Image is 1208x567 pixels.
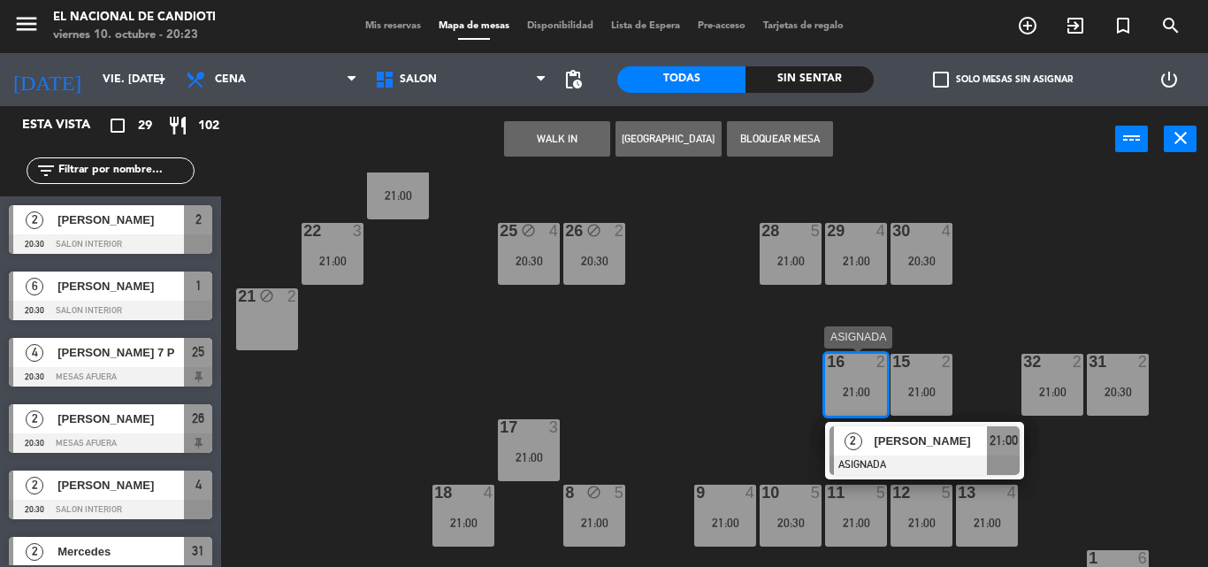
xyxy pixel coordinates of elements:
div: Sin sentar [745,66,874,93]
div: 4 [942,223,952,239]
span: 2 [845,433,862,450]
i: search [1160,15,1181,36]
span: 4 [195,474,202,495]
div: 5 [942,485,952,501]
div: 2 [1138,354,1149,370]
div: El Nacional de Candioti [53,9,216,27]
div: 6 [1138,550,1149,566]
span: pending_actions [562,69,584,90]
i: block [521,223,536,238]
div: 32 [1023,354,1024,370]
div: 2 [942,354,952,370]
div: 28 [761,223,762,239]
span: 2 [26,211,43,229]
div: Todas [617,66,745,93]
button: menu [13,11,40,43]
div: 30 [892,223,893,239]
div: 20:30 [1087,386,1149,398]
div: 15 [892,354,893,370]
div: 12 [892,485,893,501]
span: 2 [26,477,43,494]
i: block [586,223,601,238]
div: 25 [500,223,501,239]
span: 29 [138,116,152,136]
span: 31 [192,540,204,562]
span: [PERSON_NAME] [874,432,987,450]
span: 6 [26,278,43,295]
div: 23 [369,157,370,173]
i: filter_list [35,160,57,181]
button: [GEOGRAPHIC_DATA] [615,121,722,157]
span: SALON [400,73,437,86]
i: close [1170,127,1191,149]
i: power_input [1121,127,1143,149]
div: 4 [876,223,887,239]
button: power_input [1115,126,1148,152]
input: Filtrar por nombre... [57,161,194,180]
span: Mis reservas [356,21,430,31]
div: ASIGNADA [824,326,892,349]
i: menu [13,11,40,37]
span: Pre-acceso [689,21,754,31]
span: 2 [26,543,43,561]
span: [PERSON_NAME] [57,476,184,494]
div: 21:00 [498,451,560,464]
div: 21:00 [432,517,494,529]
span: 2 [195,209,202,230]
div: 20:30 [760,517,822,529]
div: 5 [615,485,625,501]
div: 4 [484,485,494,501]
div: 21:00 [694,517,756,529]
div: 5 [811,485,822,501]
div: 21:00 [825,386,887,398]
div: 21:00 [891,517,952,529]
span: [PERSON_NAME] [57,211,184,229]
div: 21:00 [1021,386,1083,398]
div: 21:00 [956,517,1018,529]
div: 4 [549,223,560,239]
button: Bloquear Mesa [727,121,833,157]
i: turned_in_not [1112,15,1134,36]
div: 20:30 [891,255,952,267]
i: block [259,288,274,303]
div: viernes 10. octubre - 20:23 [53,27,216,44]
div: 4 [1007,485,1018,501]
span: [PERSON_NAME] 7 P [57,343,184,362]
i: block [586,485,601,500]
div: 22 [303,223,304,239]
span: 1 [195,275,202,296]
span: Lista de Espera [602,21,689,31]
i: exit_to_app [1065,15,1086,36]
button: close [1164,126,1197,152]
span: Disponibilidad [518,21,602,31]
span: 4 [26,344,43,362]
div: 21:00 [760,255,822,267]
span: [PERSON_NAME] [57,277,184,295]
div: 5 [876,485,887,501]
span: Cena [215,73,246,86]
div: 8 [565,485,566,501]
div: 18 [434,485,435,501]
i: restaurant [167,115,188,136]
div: 20:30 [563,255,625,267]
span: 102 [198,116,219,136]
span: Mapa de mesas [430,21,518,31]
span: Tarjetas de regalo [754,21,852,31]
span: [PERSON_NAME] [57,410,184,428]
div: 21:00 [825,517,887,529]
div: 21:00 [891,386,952,398]
div: 17 [500,419,501,435]
div: 21:00 [302,255,363,267]
div: 3 [549,419,560,435]
i: arrow_drop_down [151,69,172,90]
div: 5 [811,223,822,239]
span: check_box_outline_blank [933,72,949,88]
div: 4 [745,485,756,501]
div: 1 [1089,550,1089,566]
div: 10 [761,485,762,501]
div: Esta vista [9,115,127,136]
div: 21:00 [563,517,625,529]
